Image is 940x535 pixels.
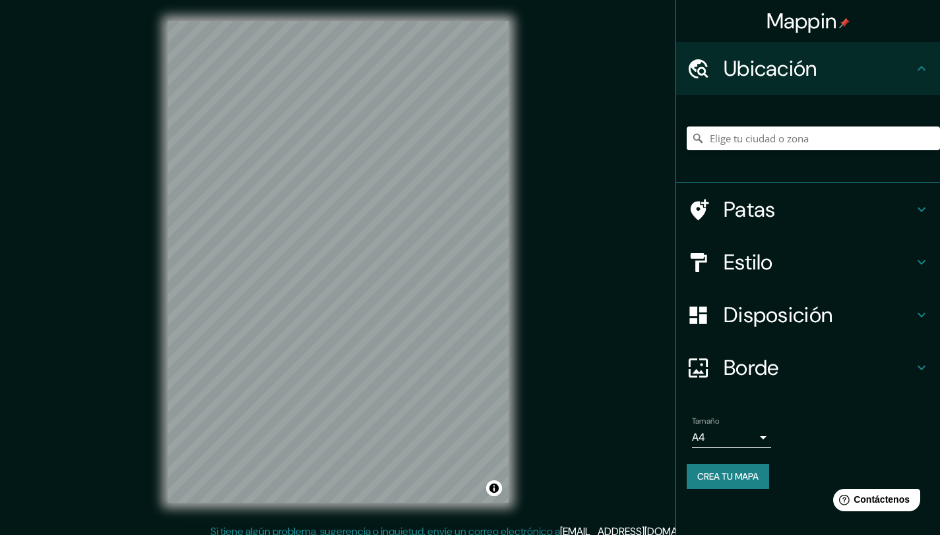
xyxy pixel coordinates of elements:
font: A4 [692,430,705,444]
img: pin-icon.png [839,18,850,28]
div: Ubicación [676,42,940,95]
font: Patas [724,196,776,223]
canvas: Mapa [168,21,509,503]
font: Estilo [724,248,773,276]
font: Mappin [767,7,837,35]
div: Disposición [676,289,940,341]
iframe: Lanzador de widgets de ayuda [823,484,925,521]
div: Patas [676,183,940,236]
font: Ubicación [724,55,817,82]
button: Crea tu mapa [687,464,769,489]
font: Tamaño [692,416,719,426]
font: Borde [724,354,779,381]
div: A4 [692,427,771,448]
font: Crea tu mapa [697,470,759,482]
div: Estilo [676,236,940,289]
button: Activar o desactivar atribución [486,480,502,496]
div: Borde [676,341,940,394]
input: Elige tu ciudad o zona [687,127,940,150]
font: Disposición [724,301,832,329]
